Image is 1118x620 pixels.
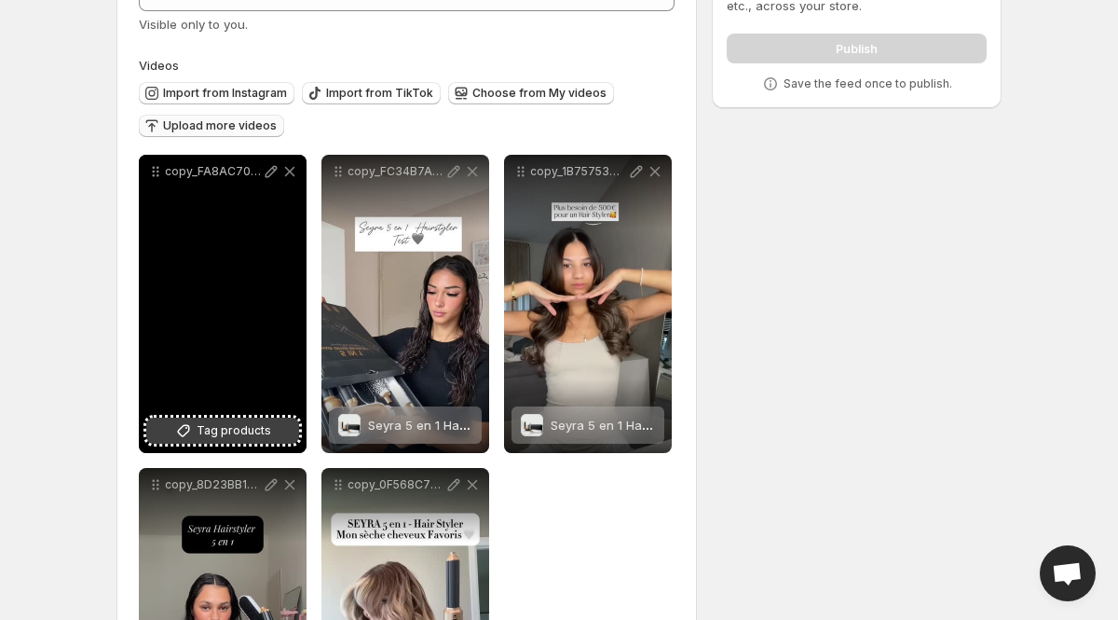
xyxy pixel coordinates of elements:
[321,155,489,453] div: copy_FC34B7A7-9074-4B77-AB1E-7F0B72866DC2Seyra 5 en 1 Hair Styler - Sèche CheveuxSeyra 5 en 1 Hai...
[504,155,672,453] div: copy_1B75753C-EBF6-4681-AFBC-717C80721E20Seyra 5 en 1 Hair Styler - Sèche CheveuxSeyra 5 en 1 Hai...
[163,86,287,101] span: Import from Instagram
[139,155,307,453] div: copy_FA8AC707-A72D-46C5-85D7-0B32EF1E25F8Tag products
[530,164,627,179] p: copy_1B75753C-EBF6-4681-AFBC-717C80721E20
[139,17,248,32] span: Visible only to you.
[139,82,294,104] button: Import from Instagram
[139,58,179,73] span: Videos
[521,414,543,436] img: Seyra 5 en 1 Hair Styler - Sèche Cheveux
[326,86,433,101] span: Import from TikTok
[1040,545,1096,601] a: Open chat
[146,418,299,444] button: Tag products
[165,164,262,179] p: copy_FA8AC707-A72D-46C5-85D7-0B32EF1E25F8
[197,421,271,440] span: Tag products
[368,418,609,433] span: Seyra 5 en 1 Hair Styler - Sèche Cheveux
[302,82,441,104] button: Import from TikTok
[338,414,361,436] img: Seyra 5 en 1 Hair Styler - Sèche Cheveux
[348,477,444,492] p: copy_0F568C78-1B20-4DA8-B31D-11B96B9826B4
[163,118,277,133] span: Upload more videos
[784,76,952,91] p: Save the feed once to publish.
[448,82,614,104] button: Choose from My videos
[348,164,444,179] p: copy_FC34B7A7-9074-4B77-AB1E-7F0B72866DC2
[551,418,792,433] span: Seyra 5 en 1 Hair Styler - Sèche Cheveux
[139,115,284,137] button: Upload more videos
[472,86,607,101] span: Choose from My videos
[165,477,262,492] p: copy_8D23BB13-2138-4DC3-8022-1F09C50884C6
